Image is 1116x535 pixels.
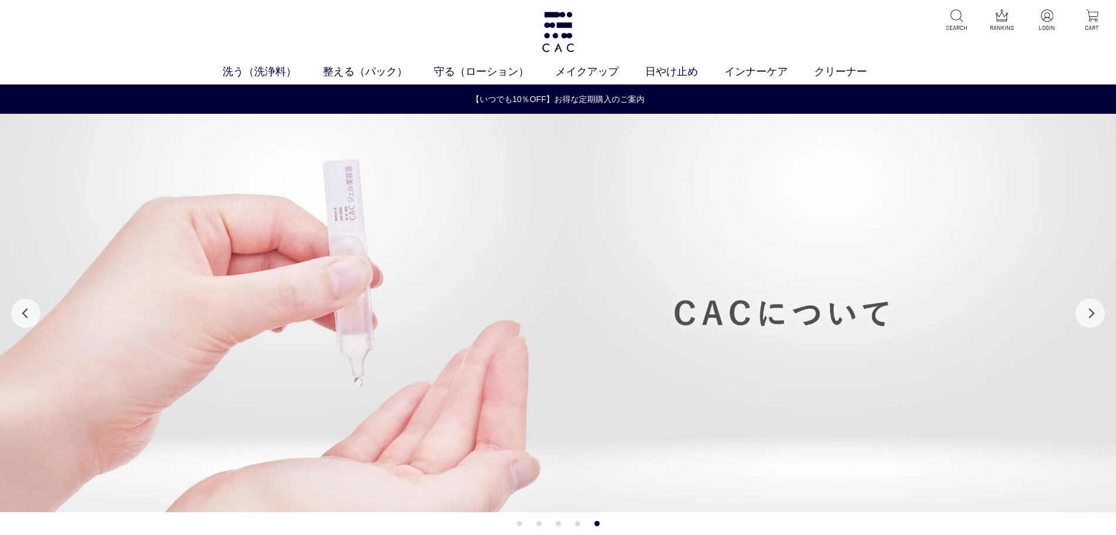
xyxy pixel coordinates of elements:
a: CART [1078,9,1107,32]
button: Next [1075,299,1105,328]
a: メイクアップ [555,64,645,80]
p: SEARCH [942,23,971,32]
button: 2 of 5 [536,521,541,526]
a: インナーケア [724,64,814,80]
p: CART [1078,23,1107,32]
a: 整える（パック） [323,64,434,80]
p: LOGIN [1033,23,1061,32]
button: Previous [11,299,41,328]
a: 守る（ローション） [434,64,555,80]
a: RANKING [987,9,1016,32]
a: SEARCH [942,9,971,32]
img: logo [540,12,576,52]
a: 日やけ止め [645,64,724,80]
button: 5 of 5 [594,521,599,526]
p: RANKING [987,23,1016,32]
a: 洗う（洗浄料） [222,64,323,80]
a: 【いつでも10％OFF】お得な定期購入のご案内 [1,93,1115,106]
button: 3 of 5 [555,521,561,526]
button: 4 of 5 [575,521,580,526]
a: LOGIN [1033,9,1061,32]
a: クリーナー [814,64,894,80]
button: 1 of 5 [517,521,522,526]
